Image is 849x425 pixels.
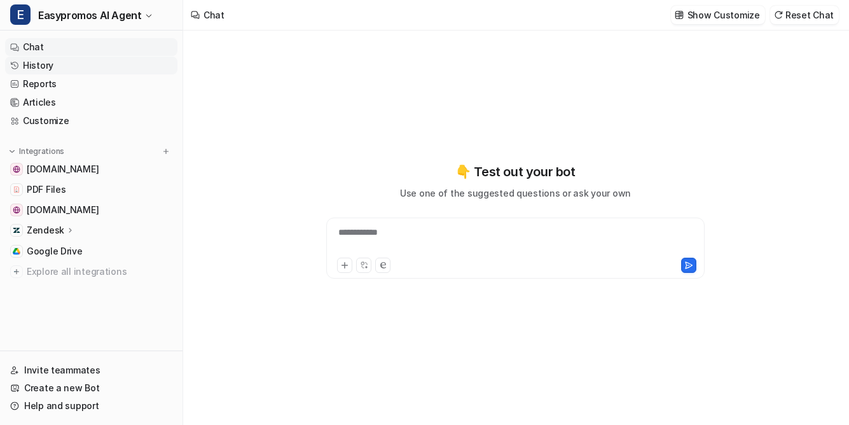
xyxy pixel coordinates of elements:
[10,265,23,278] img: explore all integrations
[162,147,170,156] img: menu_add.svg
[13,165,20,173] img: easypromos-apiref.redoc.ly
[8,147,17,156] img: expand menu
[27,204,99,216] span: [DOMAIN_NAME]
[5,75,177,93] a: Reports
[13,206,20,214] img: www.easypromosapp.com
[27,261,172,282] span: Explore all integrations
[13,247,20,255] img: Google Drive
[5,201,177,219] a: www.easypromosapp.com[DOMAIN_NAME]
[770,6,839,24] button: Reset Chat
[5,263,177,281] a: Explore all integrations
[675,10,684,20] img: customize
[687,8,760,22] p: Show Customize
[5,397,177,415] a: Help and support
[27,224,64,237] p: Zendesk
[400,186,631,200] p: Use one of the suggested questions or ask your own
[5,145,68,158] button: Integrations
[27,163,99,176] span: [DOMAIN_NAME]
[5,112,177,130] a: Customize
[774,10,783,20] img: reset
[5,160,177,178] a: easypromos-apiref.redoc.ly[DOMAIN_NAME]
[5,181,177,199] a: PDF FilesPDF Files
[10,4,31,25] span: E
[5,242,177,260] a: Google DriveGoogle Drive
[5,38,177,56] a: Chat
[5,57,177,74] a: History
[27,245,83,258] span: Google Drive
[13,186,20,193] img: PDF Files
[38,6,141,24] span: Easypromos AI Agent
[671,6,765,24] button: Show Customize
[455,162,575,181] p: 👇 Test out your bot
[5,361,177,379] a: Invite teammates
[5,94,177,111] a: Articles
[5,379,177,397] a: Create a new Bot
[27,183,66,196] span: PDF Files
[13,226,20,234] img: Zendesk
[204,8,224,22] div: Chat
[19,146,64,157] p: Integrations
